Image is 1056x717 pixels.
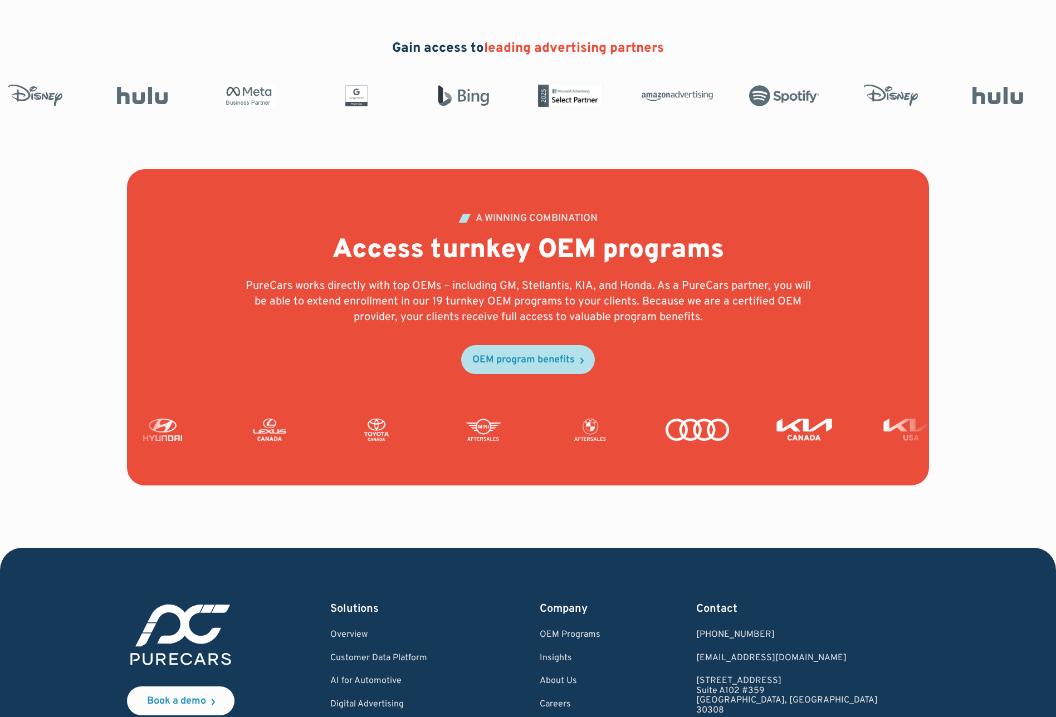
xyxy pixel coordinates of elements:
[105,87,176,105] img: Hulu
[330,654,444,664] a: Customer Data Platform
[540,676,600,686] a: About Us
[587,419,658,441] img: BMW Fixed Ops
[960,87,1031,105] img: Hulu
[330,630,444,640] a: Overview
[392,40,664,58] h2: Gain access to
[266,419,338,441] img: Lexus Canada
[127,601,234,669] img: purecars logo
[540,601,600,617] div: Company
[147,696,206,706] div: Book a demo
[694,419,765,441] img: Audi
[484,40,664,57] span: leading advertising partners
[696,654,878,664] a: Email us
[472,355,575,365] div: OEM program benefits
[159,419,231,441] img: Hyundai
[373,419,444,441] img: Toyota Canada
[639,87,711,105] img: Amazon Advertising
[330,601,444,617] div: Solutions
[426,85,497,107] img: Bing
[746,85,818,107] img: Spotify
[243,278,813,325] p: PureCars works directly with top OEMs – including GM, Stellantis, KIA, and Honda. As a PureCars p...
[540,700,600,710] a: Careers
[476,214,598,224] div: A WINNING COMBINATION
[127,686,234,715] a: Book a demo
[330,676,444,686] a: AI for Automotive
[801,419,872,441] img: KIA Canada
[853,85,925,107] img: Disney
[212,85,283,107] img: Meta Business Partner
[540,630,600,640] a: OEM Programs
[461,345,595,374] a: OEM program benefits
[540,654,600,664] a: Insights
[480,419,551,441] img: Mini Fixed Ops
[696,601,878,617] div: Contact
[330,700,444,710] a: Digital Advertising
[333,235,724,267] h2: Access turnkey OEM programs
[532,85,604,107] img: Microsoft Advertising Partner
[319,85,390,107] img: Google Partner
[696,630,878,640] div: [PHONE_NUMBER]
[696,676,878,715] a: [STREET_ADDRESS]Suite A102 #359[GEOGRAPHIC_DATA], [GEOGRAPHIC_DATA]30308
